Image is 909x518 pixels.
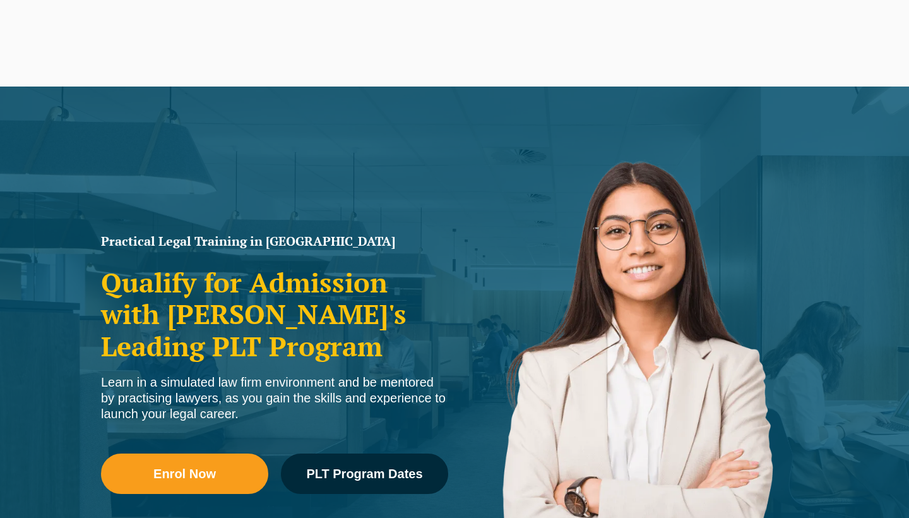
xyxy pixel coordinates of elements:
[153,467,216,480] span: Enrol Now
[101,267,448,362] h2: Qualify for Admission with [PERSON_NAME]'s Leading PLT Program
[281,454,448,494] a: PLT Program Dates
[101,454,268,494] a: Enrol Now
[101,375,448,422] div: Learn in a simulated law firm environment and be mentored by practising lawyers, as you gain the ...
[306,467,422,480] span: PLT Program Dates
[101,235,448,248] h1: Practical Legal Training in [GEOGRAPHIC_DATA]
